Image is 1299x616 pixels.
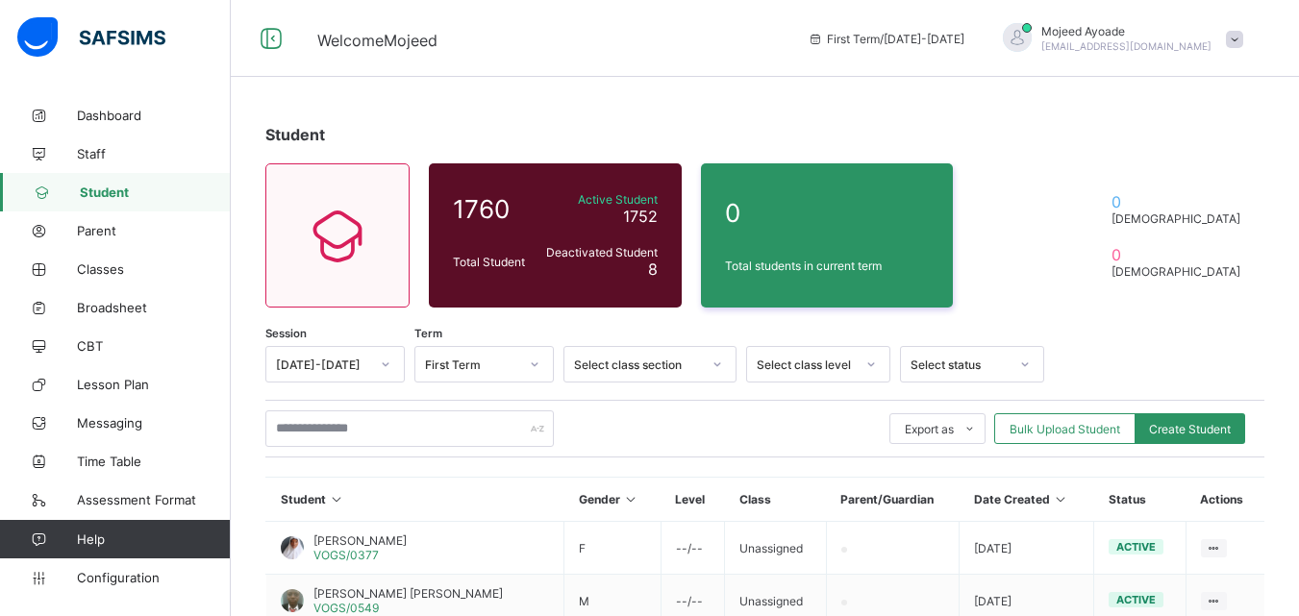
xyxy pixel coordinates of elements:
span: Active Student [542,192,658,207]
span: Session [265,327,307,340]
td: --/-- [661,522,724,575]
td: Unassigned [725,522,827,575]
div: MojeedAyoade [984,23,1253,55]
span: Student [265,125,325,144]
span: Create Student [1149,422,1231,436]
th: Actions [1186,478,1264,522]
span: Parent [77,223,231,238]
td: [DATE] [960,522,1094,575]
td: F [564,522,662,575]
th: Gender [564,478,662,522]
span: 0 [1112,192,1240,211]
span: Broadsheet [77,300,231,315]
span: 0 [725,198,930,228]
span: active [1116,593,1156,606]
span: Student [80,185,231,200]
span: active [1116,540,1156,554]
div: Select class section [574,357,701,372]
span: session/term information [808,32,964,46]
th: Student [266,478,564,522]
span: 1760 [453,194,533,224]
span: CBT [77,338,231,354]
span: Configuration [77,570,230,585]
span: Bulk Upload Student [1010,422,1120,436]
span: [PERSON_NAME] [PERSON_NAME] [313,586,503,601]
span: VOGS/0377 [313,548,379,562]
span: Assessment Format [77,492,231,507]
img: safsims [17,17,165,58]
span: Help [77,531,230,547]
span: Messaging [77,415,231,431]
div: Select class level [757,357,855,372]
span: Time Table [77,454,231,469]
span: Dashboard [77,108,231,123]
div: Total Student [448,250,537,274]
i: Sort in Ascending Order [1053,492,1069,506]
span: Classes [77,261,231,277]
span: Staff [77,146,231,161]
span: Total students in current term [725,259,930,273]
span: Term [414,327,442,340]
th: Status [1094,478,1187,522]
div: Select status [911,357,1009,372]
th: Date Created [960,478,1094,522]
span: [DEMOGRAPHIC_DATA] [1112,211,1240,226]
span: [PERSON_NAME] [313,533,407,548]
div: [DATE]-[DATE] [276,357,369,372]
span: 0 [1112,245,1240,264]
i: Sort in Ascending Order [623,492,639,506]
span: 1752 [623,207,658,226]
span: 8 [648,259,658,279]
span: [EMAIL_ADDRESS][DOMAIN_NAME] [1041,40,1212,52]
i: Sort in Ascending Order [329,492,345,506]
th: Level [661,478,724,522]
span: [DEMOGRAPHIC_DATA] [1112,264,1240,279]
span: Lesson Plan [77,377,231,392]
span: VOGS/0549 [313,601,379,615]
span: Deactivated Student [542,245,658,259]
th: Parent/Guardian [826,478,959,522]
span: Export as [905,422,954,436]
th: Class [725,478,827,522]
span: Mojeed Ayoade [1041,24,1212,38]
span: Welcome Mojeed [317,31,437,50]
div: First Term [425,357,518,372]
